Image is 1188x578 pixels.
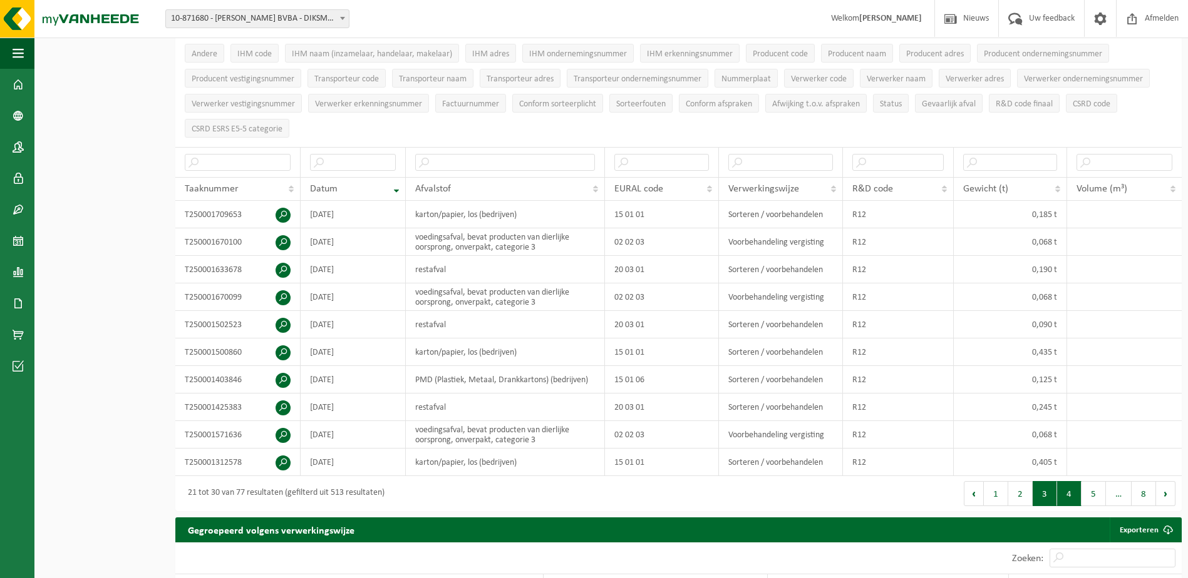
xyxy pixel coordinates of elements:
button: 8 [1132,481,1156,506]
button: IHM naam (inzamelaar, handelaar, makelaar)IHM naam (inzamelaar, handelaar, makelaar): Activate to... [285,44,459,63]
td: 20 03 01 [605,256,720,283]
button: Conform afspraken : Activate to sort [679,94,759,113]
button: CSRD ESRS E5-5 categorieCSRD ESRS E5-5 categorie: Activate to sort [185,119,289,138]
div: 21 tot 30 van 77 resultaten (gefilterd uit 513 resultaten) [182,482,385,505]
td: 0,068 t [954,228,1067,256]
td: 0,190 t [954,256,1067,283]
td: [DATE] [301,366,406,393]
td: 15 01 01 [605,201,720,228]
button: Verwerker vestigingsnummerVerwerker vestigingsnummer: Activate to sort [185,94,302,113]
td: 0,185 t [954,201,1067,228]
td: Voorbehandeling vergisting [719,283,843,311]
button: R&D code finaalR&amp;D code finaal: Activate to sort [989,94,1060,113]
td: 02 02 03 [605,283,720,311]
span: Volume (m³) [1077,184,1127,194]
label: Zoeken: [1012,554,1043,564]
button: NummerplaatNummerplaat: Activate to sort [715,69,778,88]
td: [DATE] [301,449,406,476]
span: Producent code [753,49,808,59]
span: Transporteur code [314,74,379,84]
td: R12 [843,366,954,393]
button: SorteerfoutenSorteerfouten: Activate to sort [609,94,673,113]
td: karton/papier, los (bedrijven) [406,201,605,228]
td: 02 02 03 [605,421,720,449]
td: [DATE] [301,283,406,311]
td: Sorteren / voorbehandelen [719,393,843,421]
span: IHM code [237,49,272,59]
td: [DATE] [301,311,406,338]
td: restafval [406,311,605,338]
button: 1 [984,481,1008,506]
td: [DATE] [301,228,406,256]
button: Transporteur adresTransporteur adres: Activate to sort [480,69,560,88]
td: karton/papier, los (bedrijven) [406,449,605,476]
button: Transporteur codeTransporteur code: Activate to sort [307,69,386,88]
span: … [1106,481,1132,506]
td: Voorbehandeling vergisting [719,228,843,256]
span: Verwerkingswijze [728,184,799,194]
td: 0,125 t [954,366,1067,393]
span: 10-871680 - VANDEZANDE BVBA - DIKSMUIDE [165,9,349,28]
span: Transporteur adres [487,74,554,84]
td: 0,435 t [954,338,1067,366]
span: Producent naam [828,49,886,59]
span: Sorteerfouten [616,99,666,109]
button: Next [1156,481,1175,506]
td: 15 01 01 [605,449,720,476]
td: Sorteren / voorbehandelen [719,256,843,283]
span: 10-871680 - VANDEZANDE BVBA - DIKSMUIDE [166,10,349,28]
td: 15 01 06 [605,366,720,393]
td: PMD (Plastiek, Metaal, Drankkartons) (bedrijven) [406,366,605,393]
button: 3 [1033,481,1057,506]
button: Transporteur ondernemingsnummerTransporteur ondernemingsnummer : Activate to sort [567,69,708,88]
td: R12 [843,201,954,228]
button: IHM codeIHM code: Activate to sort [230,44,279,63]
td: 0,068 t [954,421,1067,449]
td: 20 03 01 [605,311,720,338]
span: Status [880,99,902,109]
td: R12 [843,338,954,366]
a: Exporteren [1110,517,1180,542]
span: Verwerker ondernemingsnummer [1024,74,1143,84]
button: 4 [1057,481,1082,506]
span: Afwijking t.o.v. afspraken [772,99,860,109]
td: R12 [843,311,954,338]
td: R12 [843,393,954,421]
td: Sorteren / voorbehandelen [719,366,843,393]
span: Factuurnummer [442,99,499,109]
td: [DATE] [301,256,406,283]
span: Nummerplaat [721,74,771,84]
span: IHM naam (inzamelaar, handelaar, makelaar) [292,49,452,59]
button: Previous [964,481,984,506]
button: IHM ondernemingsnummerIHM ondernemingsnummer: Activate to sort [522,44,634,63]
td: R12 [843,256,954,283]
span: Verwerker vestigingsnummer [192,99,295,109]
span: Conform sorteerplicht [519,99,596,109]
span: CSRD code [1073,99,1110,109]
button: Transporteur naamTransporteur naam: Activate to sort [392,69,473,88]
td: T250001571636 [175,421,301,449]
span: Verwerker adres [946,74,1004,84]
span: CSRD ESRS E5-5 categorie [192,124,282,134]
td: voedingsafval, bevat producten van dierlijke oorsprong, onverpakt, categorie 3 [406,421,605,449]
td: Sorteren / voorbehandelen [719,449,843,476]
td: restafval [406,393,605,421]
button: Producent adresProducent adres: Activate to sort [899,44,971,63]
span: Verwerker erkenningsnummer [315,99,422,109]
span: Transporteur ondernemingsnummer [574,74,701,84]
button: IHM adresIHM adres: Activate to sort [465,44,516,63]
td: T250001670099 [175,283,301,311]
td: T250001312578 [175,449,301,476]
td: 02 02 03 [605,228,720,256]
button: Afwijking t.o.v. afsprakenAfwijking t.o.v. afspraken: Activate to sort [765,94,867,113]
button: 5 [1082,481,1106,506]
td: voedingsafval, bevat producten van dierlijke oorsprong, onverpakt, categorie 3 [406,283,605,311]
span: Andere [192,49,217,59]
td: [DATE] [301,338,406,366]
td: 0,068 t [954,283,1067,311]
span: IHM ondernemingsnummer [529,49,627,59]
button: Verwerker ondernemingsnummerVerwerker ondernemingsnummer: Activate to sort [1017,69,1150,88]
span: Gewicht (t) [963,184,1008,194]
td: 20 03 01 [605,393,720,421]
span: Taaknummer [185,184,239,194]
